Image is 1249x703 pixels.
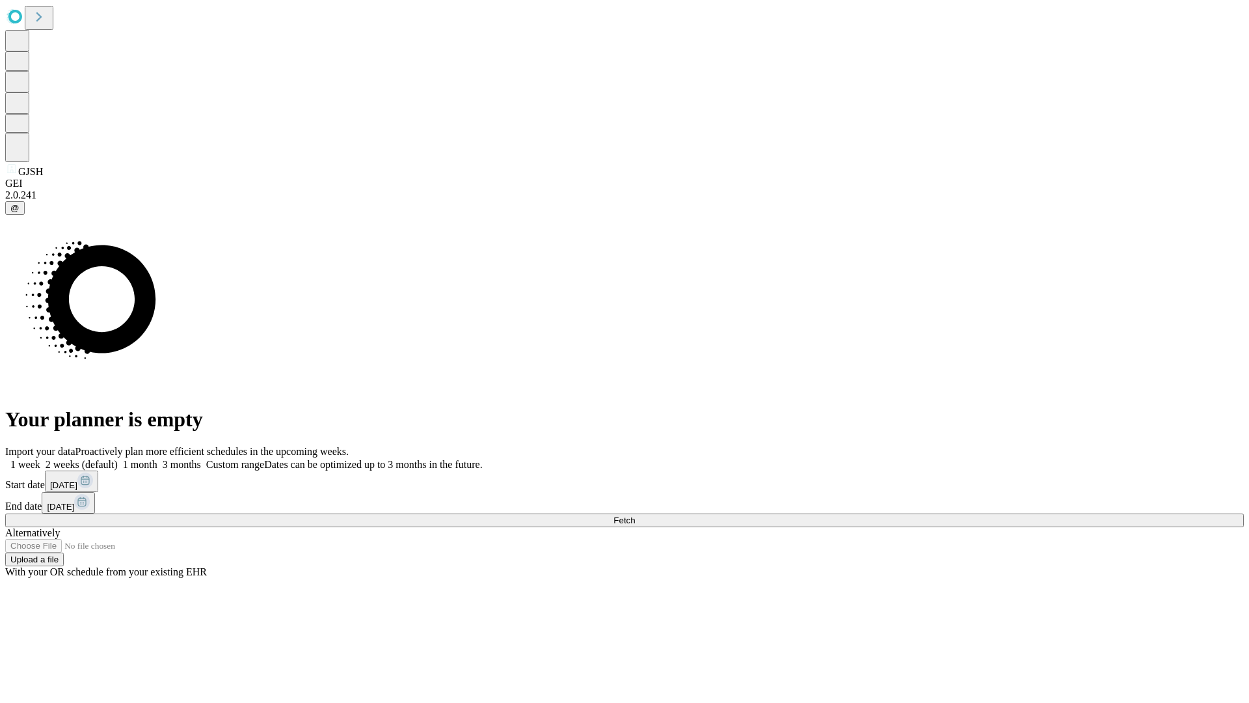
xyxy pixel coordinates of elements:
span: Alternatively [5,527,60,538]
span: Proactively plan more efficient schedules in the upcoming weeks. [75,446,349,457]
span: 2 weeks (default) [46,459,118,470]
span: @ [10,203,20,213]
div: 2.0.241 [5,189,1244,201]
button: [DATE] [45,471,98,492]
button: @ [5,201,25,215]
span: 3 months [163,459,201,470]
span: Import your data [5,446,75,457]
span: Dates can be optimized up to 3 months in the future. [264,459,482,470]
span: With your OR schedule from your existing EHR [5,566,207,577]
span: 1 week [10,459,40,470]
span: 1 month [123,459,157,470]
div: GEI [5,178,1244,189]
h1: Your planner is empty [5,407,1244,432]
div: Start date [5,471,1244,492]
button: Fetch [5,514,1244,527]
div: End date [5,492,1244,514]
span: GJSH [18,166,43,177]
button: Upload a file [5,553,64,566]
button: [DATE] [42,492,95,514]
span: [DATE] [50,480,77,490]
span: [DATE] [47,502,74,512]
span: Fetch [613,516,635,525]
span: Custom range [206,459,264,470]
